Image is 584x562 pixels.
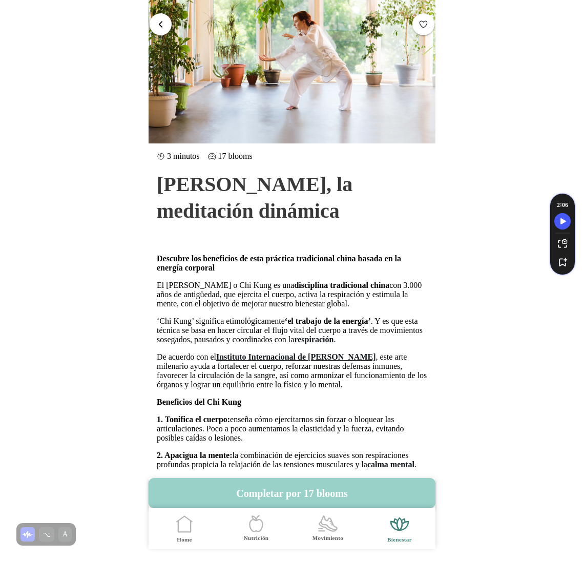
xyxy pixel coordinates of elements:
strong: Descubre los beneficios de esta práctica tradicional china basada en la energía corporal [157,254,401,272]
strong: ‘el trabajo de la energía’ [285,317,371,325]
p: De acuerdo con el , este arte milenario ayuda a fortalecer el cuerpo, reforzar nuestras defensas ... [157,352,427,389]
ion-label: 17 blooms [208,152,253,161]
p: El [PERSON_NAME] o Chi Kung es una con 3.000 años de antigüedad, que ejercita el cuerpo, activa l... [157,281,427,308]
ion-label: 3 minutos [157,152,200,161]
p: ‘Chi Kung’ significa etimológicamente . Y es que esta técnica se basa en hacer circular el flujo ... [157,317,427,344]
strong: 2. Apacigua la mente: [157,451,233,460]
p: los movimiento secuenciales, repetitivos y circulares del Chi Kung estimulan la energía esencial ... [157,477,427,505]
a: respiración [294,335,333,344]
strong: disciplina tradicional china [294,281,389,289]
p: la combinación de ejercicios suaves son respiraciones profundas propicia la relajación de las ten... [157,451,427,469]
ion-label: Bienestar [387,536,412,544]
ion-label: Home [177,536,192,544]
strong: 1. Tonifica el cuerpo: [157,415,230,424]
a: Instituto Internacional de [PERSON_NAME] [216,352,376,361]
h1: [PERSON_NAME], la meditación dinámica [157,171,427,224]
a: calma mental [367,460,414,469]
ion-label: Movimiento [312,534,343,542]
button: Completar por 17 blooms [149,478,435,508]
strong: 3. Aporta energía: [157,477,220,486]
strong: Beneficios del Chi Kung [157,398,241,406]
p: enseña cómo ejercitarnos sin forzar o bloquear las articulaciones. Poco a poco aumentamos la elas... [157,415,427,443]
ion-label: Nutrición [244,534,268,542]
